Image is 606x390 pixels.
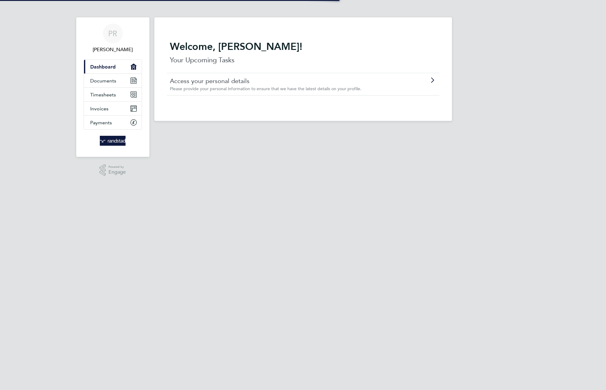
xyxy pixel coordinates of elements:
[100,136,126,146] img: randstad-logo-retina.png
[90,92,116,98] span: Timesheets
[84,88,142,101] a: Timesheets
[84,60,142,73] a: Dashboard
[108,164,126,170] span: Powered by
[84,46,142,53] span: Patrick R
[108,170,126,175] span: Engage
[90,106,108,112] span: Invoices
[90,64,116,70] span: Dashboard
[100,164,126,176] a: Powered byEngage
[84,136,142,146] a: Go to home page
[84,102,142,115] a: Invoices
[170,55,436,65] p: Your Upcoming Tasks
[90,78,116,84] span: Documents
[108,29,117,38] span: PR
[84,74,142,87] a: Documents
[90,120,112,126] span: Payments
[170,40,436,53] h2: Welcome, [PERSON_NAME]!
[84,116,142,129] a: Payments
[170,86,361,91] span: Please provide your personal information to ensure that we have the latest details on your profile.
[76,17,149,157] nav: Main navigation
[170,77,401,85] a: Access your personal details
[84,24,142,53] a: PR[PERSON_NAME]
